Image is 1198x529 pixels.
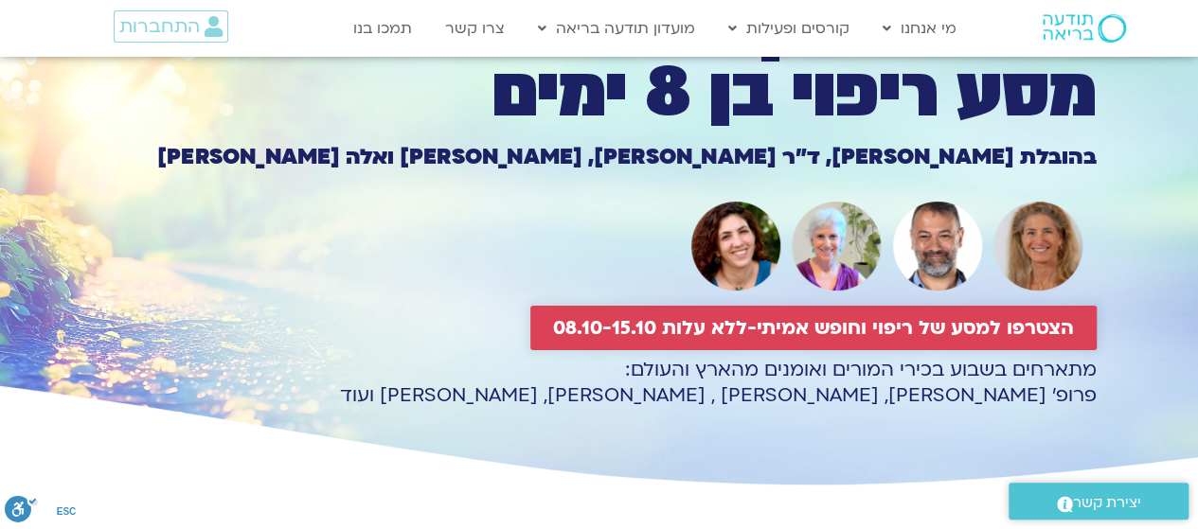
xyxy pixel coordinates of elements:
a: התחברות [114,10,228,43]
a: מועדון תודעה בריאה [528,10,705,46]
a: קורסים ופעילות [719,10,859,46]
a: יצירת קשר [1009,483,1189,520]
span: הצטרפו למסע של ריפוי וחופש אמיתי-ללא עלות 08.10-15.10 [553,317,1074,339]
a: צרו קשר [436,10,514,46]
span: התחברות [119,16,200,37]
p: מתארחים בשבוע בכירי המורים ואומנים מהארץ והעולם: פרופ׳ [PERSON_NAME], [PERSON_NAME] , [PERSON_NAM... [102,357,1097,408]
a: הצטרפו למסע של ריפוי וחופש אמיתי-ללא עלות 08.10-15.10 [530,306,1097,350]
a: תמכו בנו [344,10,421,46]
h1: בהובלת [PERSON_NAME], ד״ר [PERSON_NAME], [PERSON_NAME] ואלה [PERSON_NAME] [102,147,1097,168]
img: תודעה בריאה [1043,14,1126,43]
span: יצירת קשר [1073,490,1141,516]
a: מי אנחנו [873,10,966,46]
